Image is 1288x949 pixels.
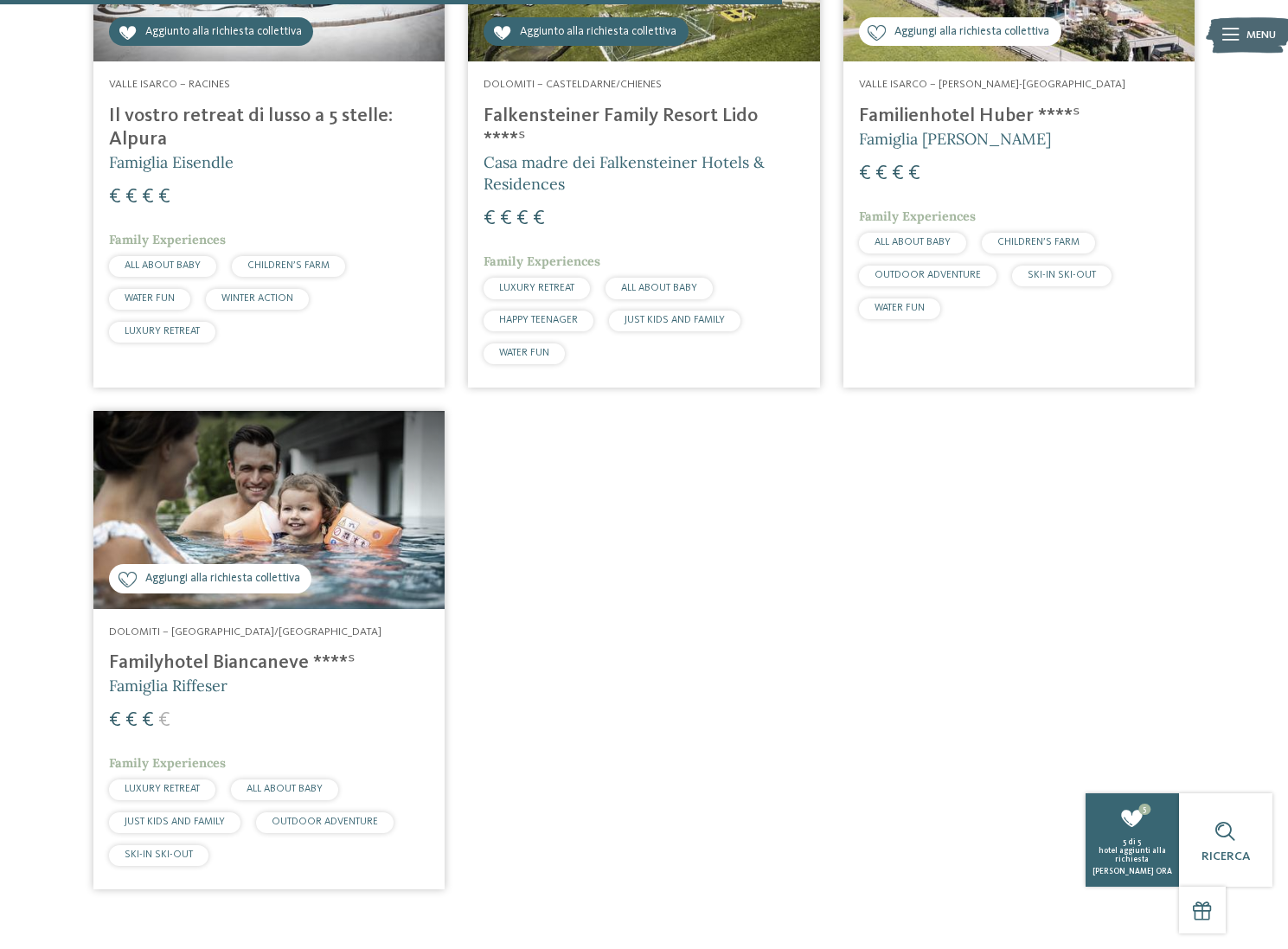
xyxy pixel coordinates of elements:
span: Aggiungi alla richiesta collettiva [894,24,1049,41]
a: 5 5 di 5 hotel aggiunti alla richiesta [PERSON_NAME] ora [1086,793,1179,887]
span: € [158,187,170,208]
span: € [484,208,496,229]
span: ALL ABOUT BABY [621,283,697,293]
span: ALL ABOUT BABY [247,784,323,794]
span: Valle Isarco – [PERSON_NAME]-[GEOGRAPHIC_DATA] [859,79,1125,90]
span: € [908,164,920,184]
span: CHILDREN’S FARM [997,237,1080,247]
span: LUXURY RETREAT [499,283,574,293]
span: WATER FUN [499,348,549,358]
span: OUTDOOR ADVENTURE [272,817,378,827]
span: WINTER ACTION [221,293,293,304]
h4: Il vostro retreat di lusso a 5 stelle: Alpura [109,105,429,151]
span: WATER FUN [875,303,925,313]
span: Dolomiti – Casteldarne/Chienes [484,79,662,90]
span: JUST KIDS AND FAMILY [125,817,225,827]
span: HAPPY TEENAGER [499,315,578,325]
img: Cercate un hotel per famiglie? Qui troverete solo i migliori! [93,411,445,608]
span: Family Experiences [109,232,226,247]
span: Famiglia [PERSON_NAME] [859,129,1051,149]
span: Aggiungi alla richiesta collettiva [145,571,300,587]
span: Family Experiences [109,755,226,771]
span: Casa madre dei Falkensteiner Hotels & Residences [484,152,765,194]
span: € [125,710,138,731]
span: 5 [1137,838,1141,846]
span: WATER FUN [125,293,175,304]
span: Family Experiences [484,253,600,269]
h4: Falkensteiner Family Resort Lido ****ˢ [484,105,804,151]
h4: Familienhotel Huber ****ˢ [859,105,1179,128]
span: 5 [1123,838,1126,846]
span: hotel aggiunti alla richiesta [1099,847,1166,863]
span: OUTDOOR ADVENTURE [875,270,981,280]
span: € [109,710,121,731]
span: SKI-IN SKI-OUT [1028,270,1096,280]
h4: Familyhotel Biancaneve ****ˢ [109,651,429,675]
span: € [142,710,154,731]
span: Family Experiences [859,208,976,224]
span: Dolomiti – [GEOGRAPHIC_DATA]/[GEOGRAPHIC_DATA] [109,626,381,638]
span: Aggiunto alla richiesta collettiva [145,24,302,41]
span: Aggiunto alla richiesta collettiva [520,24,676,41]
span: Famiglia Riffeser [109,676,227,696]
span: 5 [1139,804,1151,816]
span: ALL ABOUT BABY [125,260,201,271]
span: € [533,208,545,229]
span: € [109,187,121,208]
span: di [1128,838,1136,846]
span: JUST KIDS AND FAMILY [625,315,725,325]
span: [PERSON_NAME] ora [1093,868,1172,875]
span: LUXURY RETREAT [125,784,200,794]
span: € [892,164,904,184]
span: SKI-IN SKI-OUT [125,850,193,860]
span: € [125,187,138,208]
span: Famiglia Eisendle [109,152,234,172]
span: € [875,164,888,184]
span: € [142,187,154,208]
span: ALL ABOUT BABY [875,237,951,247]
span: € [500,208,512,229]
span: LUXURY RETREAT [125,326,200,337]
span: € [859,164,871,184]
span: Valle Isarco – Racines [109,79,230,90]
span: € [516,208,529,229]
a: Cercate un hotel per famiglie? Qui troverete solo i migliori! Aggiungi alla richiesta collettiva ... [93,411,445,889]
span: Ricerca [1201,850,1250,862]
span: CHILDREN’S FARM [247,260,330,271]
span: € [158,710,170,731]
